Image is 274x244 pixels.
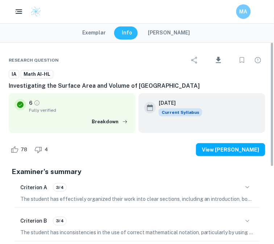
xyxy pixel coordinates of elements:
[9,57,59,63] span: Research question
[9,70,19,79] a: IA
[9,71,19,78] span: IA
[34,100,40,106] a: Grade fully verified
[240,8,248,16] h6: MA
[9,82,265,90] h6: Investigating the Surface Area and Volume of [GEOGRAPHIC_DATA]
[53,218,66,224] span: 3/4
[29,99,32,107] p: 6
[29,107,130,113] span: Fully verified
[12,166,262,177] h5: Examiner's summary
[41,146,52,153] span: 4
[75,26,113,40] button: Exemplar
[20,195,254,203] p: The student has effectively organized their work into clear sections, including an introduction, ...
[20,183,47,191] h6: Criterion A
[141,26,198,40] button: [PERSON_NAME]
[17,146,31,153] span: 78
[251,53,265,67] div: Report issue
[33,144,52,156] div: Dislike
[159,108,202,116] div: This exemplar is based on the current syllabus. Feel free to refer to it for inspiration/ideas wh...
[26,6,41,17] a: Clastify logo
[236,4,251,19] button: MA
[187,53,202,67] div: Share
[30,6,41,17] img: Clastify logo
[21,71,53,78] span: Math AI-HL
[20,229,254,237] p: The student has inconsistencies in the use of correct mathematical notation, particularly by usin...
[203,51,233,70] div: Download
[90,116,130,127] button: Breakdown
[53,184,66,191] span: 3/4
[20,217,47,225] h6: Criterion B
[9,144,31,156] div: Like
[196,143,265,156] button: View [PERSON_NAME]
[115,26,140,40] button: Info
[235,53,249,67] div: Bookmark
[21,70,53,79] a: Math AI-HL
[159,108,202,116] span: Current Syllabus
[159,99,196,107] h6: [DATE]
